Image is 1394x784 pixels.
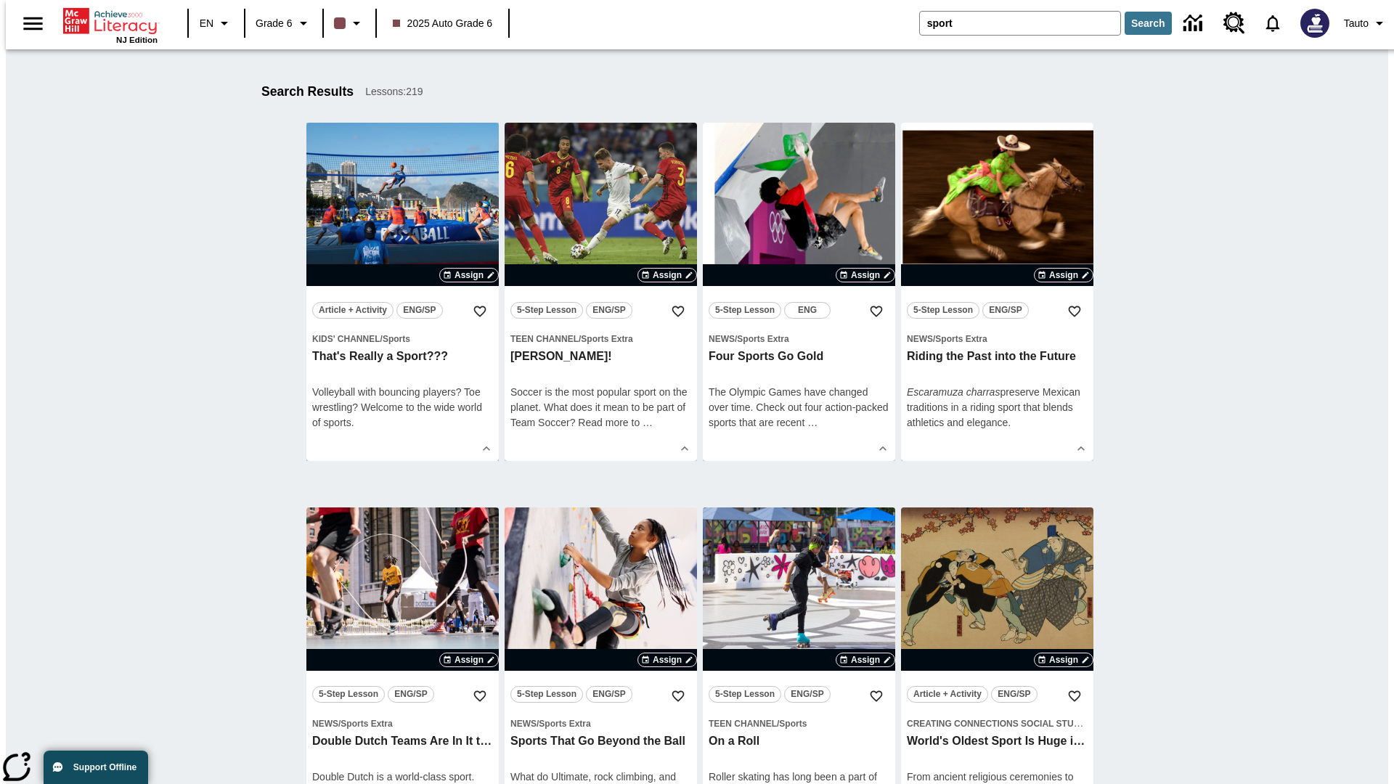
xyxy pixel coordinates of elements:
a: Resource Center, Will open in new tab [1215,4,1254,43]
span: News [510,719,537,729]
button: Language: EN, Select a language [193,10,240,36]
button: Open side menu [12,2,54,45]
span: Assign [1049,653,1078,666]
span: Sports [779,719,807,729]
button: ENG/SP [991,686,1038,703]
span: / [338,719,341,729]
span: Creating Connections Social Studies [907,719,1094,729]
button: Add to Favorites [467,298,493,324]
button: Assign Choose Dates [637,268,697,282]
span: Topic: News/Sports Extra [312,716,493,731]
span: Topic: Teen Channel/Sports [709,716,889,731]
span: Assign [1049,269,1078,282]
span: ENG/SP [989,303,1022,318]
h3: G-O-O-A-L! [510,349,691,364]
span: Teen Channel [510,334,579,344]
div: lesson details [505,123,697,461]
div: lesson details [901,123,1093,461]
span: / [380,334,383,344]
span: Article + Activity [319,303,387,318]
span: ENG/SP [791,687,823,702]
button: 5-Step Lesson [510,686,583,703]
button: 5-Step Lesson [907,302,979,319]
button: ENG/SP [586,302,632,319]
span: 5-Step Lesson [715,687,775,702]
button: Profile/Settings [1338,10,1394,36]
span: Assign [653,653,682,666]
h3: Riding the Past into the Future [907,349,1088,364]
a: Notifications [1254,4,1292,42]
button: Add to Favorites [665,683,691,709]
div: Soccer is the most popular sport on the planet. What does it mean to be part of Team Soccer? Read... [510,385,691,430]
button: Add to Favorites [1061,683,1088,709]
span: / [933,334,935,344]
button: Class color is dark brown. Change class color [328,10,371,36]
span: ENG/SP [592,303,625,318]
a: Data Center [1175,4,1215,44]
div: Home [63,5,158,44]
span: Assign [455,269,484,282]
button: 5-Step Lesson [312,686,385,703]
span: ENG [798,303,817,318]
button: Show Details [674,438,696,460]
span: ENG/SP [998,687,1030,702]
button: Add to Favorites [467,683,493,709]
img: Avatar [1300,9,1329,38]
div: The Olympic Games have changed over time. Check out four action-packed sports that are recent [709,385,889,430]
button: Grade: Grade 6, Select a grade [250,10,318,36]
button: ENG/SP [586,686,632,703]
button: Select a new avatar [1292,4,1338,42]
span: / [777,719,779,729]
span: / [579,334,581,344]
span: Topic: Creating Connections Social Studies/World History II [907,716,1088,731]
span: Sports Extra [935,334,987,344]
span: News [907,334,933,344]
span: News [312,719,338,729]
input: search field [920,12,1120,35]
span: 5-Step Lesson [715,303,775,318]
h3: Four Sports Go Gold [709,349,889,364]
span: Sports Extra [539,719,590,729]
span: Sports Extra [581,334,632,344]
span: Topic: Teen Channel/Sports Extra [510,331,691,346]
span: Sports Extra [737,334,788,344]
span: Assign [653,269,682,282]
h1: Search Results [261,84,354,99]
span: NJ Edition [116,36,158,44]
span: ENG/SP [403,303,436,318]
button: Assign Choose Dates [836,268,895,282]
em: Escaramuza charras [907,386,1000,398]
span: Topic: Kids' Channel/Sports [312,331,493,346]
span: ENG/SP [394,687,427,702]
span: Topic: News/Sports Extra [510,716,691,731]
span: ENG/SP [592,687,625,702]
button: Add to Favorites [665,298,691,324]
button: Support Offline [44,751,148,784]
button: ENG/SP [784,686,831,703]
button: ENG/SP [396,302,443,319]
h3: That's Really a Sport??? [312,349,493,364]
span: 5-Step Lesson [319,687,378,702]
button: Assign Choose Dates [1034,653,1093,667]
span: Article + Activity [913,687,982,702]
span: Sports Extra [341,719,392,729]
p: preserve Mexican traditions in a riding sport that blends athletics and elegance. [907,385,1088,430]
a: Home [63,7,158,36]
button: ENG [784,302,831,319]
div: Volleyball with bouncing players? Toe wrestling? Welcome to the wide world of sports. [312,385,493,430]
span: Teen Channel [709,719,777,729]
button: ENG/SP [388,686,434,703]
button: Add to Favorites [1061,298,1088,324]
button: Assign Choose Dates [439,268,499,282]
button: Article + Activity [312,302,394,319]
h3: World's Oldest Sport Is Huge in Japan [907,734,1088,749]
span: 5-Step Lesson [517,303,576,318]
span: / [537,719,539,729]
span: Assign [851,653,880,666]
h3: Double Dutch Teams Are In It to Win It [312,734,493,749]
span: Topic: News/Sports Extra [907,331,1088,346]
button: ENG/SP [982,302,1029,319]
span: EN [200,16,213,31]
button: Assign Choose Dates [637,653,697,667]
div: lesson details [703,123,895,461]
